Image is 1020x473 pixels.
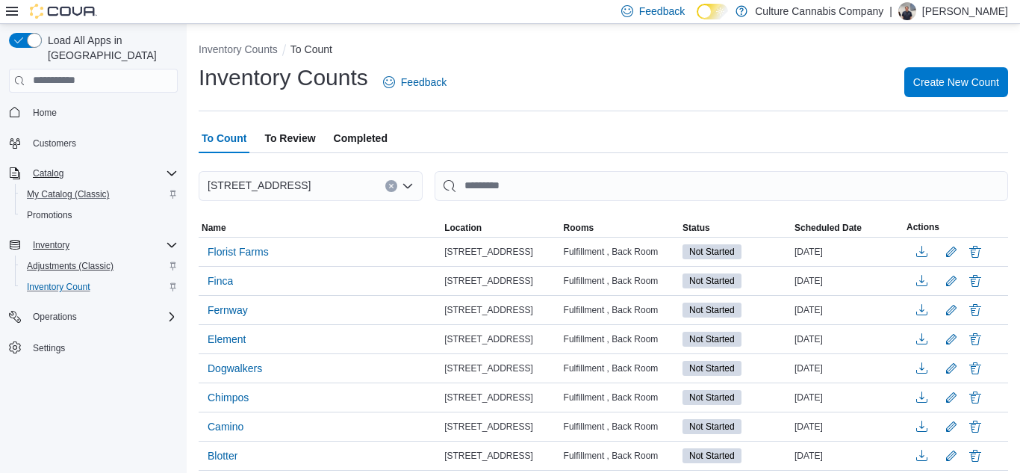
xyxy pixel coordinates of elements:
span: Not Started [682,244,741,259]
span: [STREET_ADDRESS] [444,450,533,462]
div: Nicholas Seaman [898,2,916,20]
span: Inventory [33,239,69,251]
button: Finca [202,270,239,292]
button: Camino [202,415,249,438]
span: Settings [27,338,178,356]
button: Operations [27,308,83,326]
button: Open list of options [402,180,414,192]
span: Element [208,332,246,347]
div: Fulfillment , Back Room [561,301,680,319]
a: Customers [27,135,82,152]
span: Chimpos [208,390,249,405]
button: Blotter [202,445,243,467]
button: Edit count details [942,357,960,380]
a: Settings [27,339,71,357]
button: Delete [966,389,984,406]
button: Inventory [3,235,184,256]
button: To Count [290,43,332,55]
a: Home [27,104,63,122]
span: Not Started [689,333,735,346]
span: Dogwalkers [208,361,262,376]
span: Location [444,222,482,234]
span: Not Started [689,391,735,404]
span: Not Started [682,390,741,405]
p: Culture Cannabis Company [755,2,883,20]
span: Inventory Count [21,278,178,296]
button: Location [441,219,560,237]
button: Status [680,219,792,237]
span: My Catalog (Classic) [27,188,110,200]
div: Fulfillment , Back Room [561,418,680,436]
button: Edit count details [942,270,960,292]
button: Adjustments (Classic) [15,256,184,276]
button: Settings [3,336,184,358]
span: Not Started [682,448,741,463]
button: Delete [966,272,984,290]
button: Inventory Counts [199,43,278,55]
button: Element [202,328,252,350]
span: Florist Farms [208,244,269,259]
button: Edit count details [942,328,960,350]
span: Create New Count [913,75,999,90]
img: Cova [30,4,97,19]
span: Actions [907,221,939,233]
span: Not Started [682,419,741,434]
button: Name [199,219,441,237]
div: Fulfillment , Back Room [561,359,680,377]
span: Not Started [689,303,735,317]
span: Not Started [689,274,735,288]
span: To Count [202,123,246,153]
span: Catalog [33,167,63,179]
button: Home [3,102,184,123]
span: Scheduled Date [794,222,862,234]
span: [STREET_ADDRESS] [444,304,533,316]
button: Operations [3,306,184,327]
span: [STREET_ADDRESS] [444,421,533,433]
span: Not Started [689,449,735,463]
span: To Review [264,123,315,153]
button: Promotions [15,205,184,226]
span: Not Started [682,361,741,376]
span: Operations [27,308,178,326]
button: Delete [966,330,984,348]
span: [STREET_ADDRESS] [444,362,533,374]
span: Operations [33,311,77,323]
span: [STREET_ADDRESS] [444,246,533,258]
div: Fulfillment , Back Room [561,243,680,261]
input: Dark Mode [697,4,728,19]
button: My Catalog (Classic) [15,184,184,205]
button: Fernway [202,299,254,321]
span: [STREET_ADDRESS] [444,333,533,345]
div: Fulfillment , Back Room [561,330,680,348]
button: Delete [966,359,984,377]
span: Settings [33,342,65,354]
button: Edit count details [942,299,960,321]
div: Fulfillment , Back Room [561,272,680,290]
span: Promotions [27,209,72,221]
button: Clear input [385,180,397,192]
button: Florist Farms [202,241,275,263]
span: Inventory [27,236,178,254]
span: Home [27,103,178,122]
button: Delete [966,243,984,261]
button: Delete [966,447,984,465]
button: Delete [966,301,984,319]
div: [DATE] [792,272,904,290]
p: [PERSON_NAME] [922,2,1008,20]
button: Create New Count [904,67,1008,97]
button: Edit count details [942,415,960,438]
button: Edit count details [942,241,960,263]
span: Not Started [682,273,741,288]
div: [DATE] [792,447,904,465]
span: Finca [208,273,233,288]
button: Catalog [3,163,184,184]
button: Customers [3,132,184,154]
a: Adjustments (Classic) [21,257,119,275]
span: Not Started [682,303,741,318]
div: [DATE] [792,389,904,406]
input: This is a search bar. After typing your query, hit enter to filter the results lower in the page. [435,171,1008,201]
button: Edit count details [942,445,960,467]
a: Promotions [21,206,78,224]
button: Inventory Count [15,276,184,297]
span: Rooms [564,222,594,234]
